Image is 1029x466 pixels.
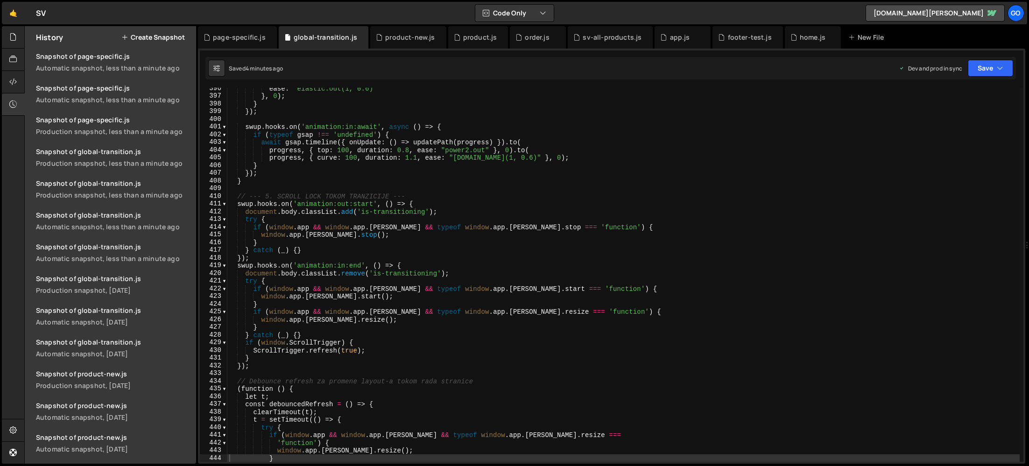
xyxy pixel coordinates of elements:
[200,184,227,192] div: 409
[36,381,190,390] div: Production snapshot, [DATE]
[200,354,227,362] div: 431
[200,261,227,269] div: 419
[36,338,190,346] div: Snapshot of global-transition.js
[200,200,227,208] div: 411
[36,7,46,19] div: SV
[968,60,1013,77] button: Save
[200,169,227,177] div: 407
[36,191,190,199] div: Production snapshot, less than a minute ago
[525,33,549,42] div: order.js
[36,286,190,295] div: Production snapshot, [DATE]
[200,446,227,454] div: 443
[229,64,283,72] div: Saved
[294,33,357,42] div: global-transition.js
[200,107,227,115] div: 399
[866,5,1005,21] a: [DOMAIN_NAME][PERSON_NAME]
[200,154,227,162] div: 405
[36,179,190,188] div: Snapshot of global-transition.js
[200,300,227,308] div: 424
[200,331,227,339] div: 428
[200,346,227,354] div: 430
[30,46,196,78] a: Snapshot of page-specific.jsAutomatic snapshot, less than a minute ago
[36,318,190,326] div: Automatic snapshot, [DATE]
[475,5,554,21] button: Code Only
[36,95,190,104] div: Automatic snapshot, less than a minute ago
[200,416,227,424] div: 439
[200,424,227,431] div: 440
[200,292,227,300] div: 423
[30,237,196,268] a: Snapshot of global-transition.jsAutomatic snapshot, less than a minute ago
[200,277,227,285] div: 421
[213,33,266,42] div: page-specific.js
[36,211,190,219] div: Snapshot of global-transition.js
[385,33,435,42] div: product-new.js
[36,84,190,92] div: Snapshot of page-specific.js
[200,362,227,370] div: 432
[121,34,185,41] button: Create Snapshot
[30,268,196,300] a: Snapshot of global-transition.js Production snapshot, [DATE]
[36,32,63,42] h2: History
[200,316,227,324] div: 426
[36,274,190,283] div: Snapshot of global-transition.js
[36,369,190,378] div: Snapshot of product-new.js
[200,400,227,408] div: 437
[36,445,190,453] div: Automatic snapshot, [DATE]
[200,308,227,316] div: 425
[800,33,825,42] div: home.js
[30,173,196,205] a: Snapshot of global-transition.jsProduction snapshot, less than a minute ago
[200,92,227,100] div: 397
[200,246,227,254] div: 417
[583,33,641,42] div: sv-all-products.js
[200,131,227,139] div: 402
[848,33,888,42] div: New File
[200,192,227,200] div: 410
[200,223,227,231] div: 414
[36,115,190,124] div: Snapshot of page-specific.js
[36,349,190,358] div: Automatic snapshot, [DATE]
[200,177,227,185] div: 408
[200,85,227,92] div: 396
[200,231,227,239] div: 415
[30,427,196,459] a: Snapshot of product-new.js Automatic snapshot, [DATE]
[200,215,227,223] div: 413
[728,33,772,42] div: footer-test.js
[200,408,227,416] div: 438
[200,146,227,154] div: 404
[200,254,227,262] div: 418
[1008,5,1024,21] a: go
[200,115,227,123] div: 400
[30,141,196,173] a: Snapshot of global-transition.jsProduction snapshot, less than a minute ago
[899,64,962,72] div: Dev and prod in sync
[36,159,190,168] div: Production snapshot, less than a minute ago
[36,242,190,251] div: Snapshot of global-transition.js
[463,33,497,42] div: product.js
[36,222,190,231] div: Automatic snapshot, less than a minute ago
[200,385,227,393] div: 435
[36,254,190,263] div: Automatic snapshot, less than a minute ago
[30,364,196,395] a: Snapshot of product-new.js Production snapshot, [DATE]
[36,147,190,156] div: Snapshot of global-transition.js
[36,413,190,422] div: Automatic snapshot, [DATE]
[200,285,227,293] div: 422
[2,2,25,24] a: 🤙
[200,454,227,462] div: 444
[30,300,196,332] a: Snapshot of global-transition.js Automatic snapshot, [DATE]
[200,162,227,169] div: 406
[200,269,227,277] div: 420
[200,323,227,331] div: 427
[200,439,227,447] div: 442
[36,401,190,410] div: Snapshot of product-new.js
[36,306,190,315] div: Snapshot of global-transition.js
[200,339,227,346] div: 429
[200,123,227,131] div: 401
[30,110,196,141] a: Snapshot of page-specific.jsProduction snapshot, less than a minute ago
[36,64,190,72] div: Automatic snapshot, less than a minute ago
[670,33,690,42] div: app.js
[200,208,227,216] div: 412
[246,64,283,72] div: 4 minutes ago
[200,431,227,439] div: 441
[200,393,227,401] div: 436
[30,78,196,110] a: Snapshot of page-specific.jsAutomatic snapshot, less than a minute ago
[36,127,190,136] div: Production snapshot, less than a minute ago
